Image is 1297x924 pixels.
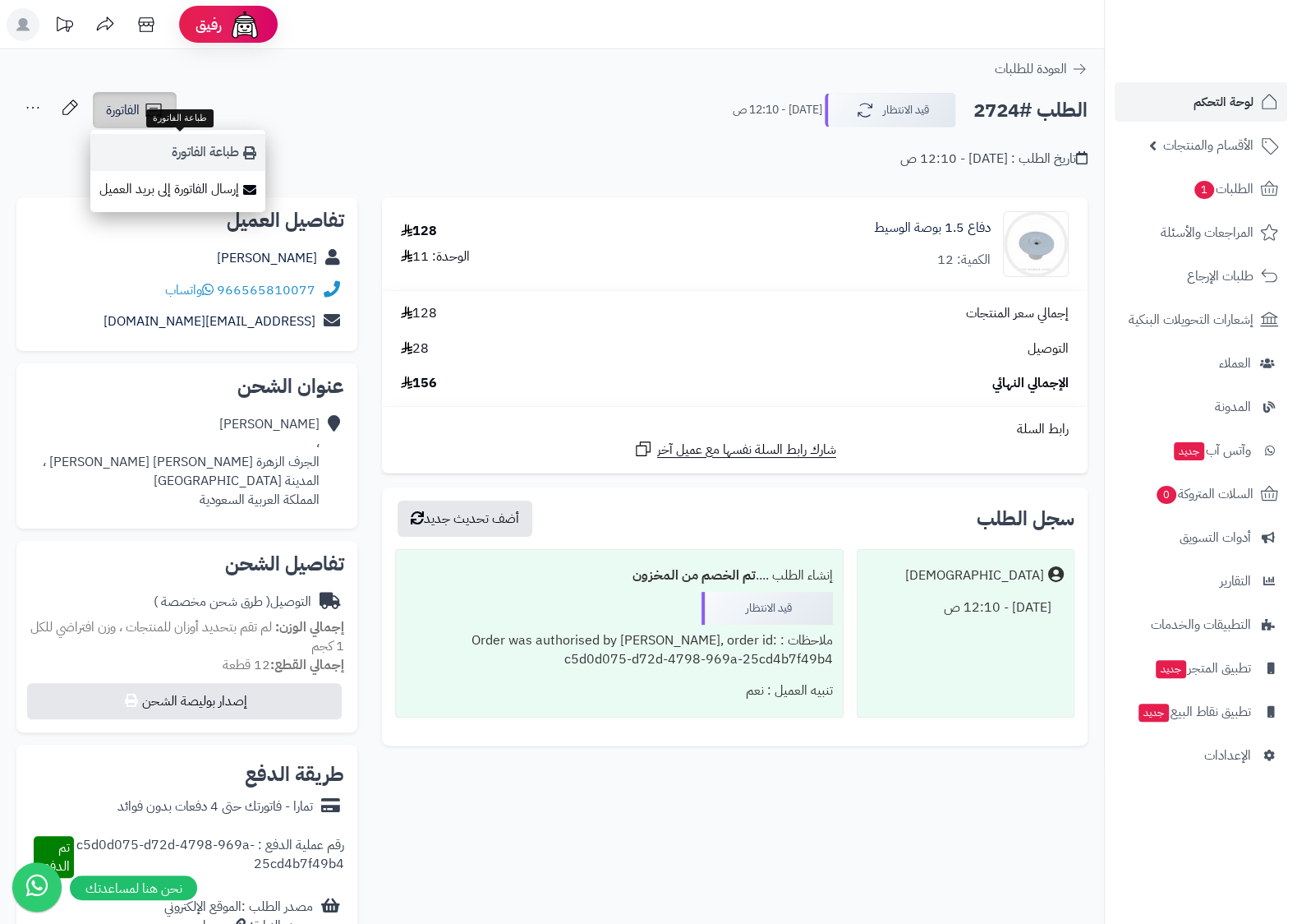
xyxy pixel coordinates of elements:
[406,560,833,592] div: إنشاء الطلب ....
[228,8,261,41] img: ai-face.png
[1115,387,1287,427] a: المدونة
[30,210,344,230] h2: تفاصيل العميل
[1115,605,1287,644] a: التطبيقات والخدمات
[701,592,833,625] div: قيد الانتظار
[90,134,265,171] a: طباعة الفاتورة
[217,248,317,268] a: [PERSON_NAME]
[74,836,344,879] div: رقم عملية الدفع : c5d0d075-d72d-4798-969a-25cd4b7f49b4
[106,100,140,120] span: الفاتورة
[966,304,1069,323] span: إجمالي سعر المنتجات
[165,280,214,300] a: واتساب
[245,765,344,784] h2: طريقة الدفع
[401,222,437,241] div: 128
[1138,704,1169,722] span: جديد
[1219,352,1251,375] span: العملاء
[1115,474,1287,514] a: السلات المتروكة0
[401,304,437,323] span: 128
[1172,439,1251,462] span: وآتس آب
[154,593,311,612] div: التوصيل
[1174,442,1204,460] span: جديد
[1129,308,1253,331] span: إشعارات التحويلات البنكية
[30,617,344,656] span: لم تقم بتحديد أوزان للمنتجات ، وزن افتراضي للكل 1 كجم
[973,94,1088,127] h2: الطلب #2724
[154,592,270,612] span: ( طرق شحن مخصصة )
[867,592,1064,624] div: [DATE] - 12:10 ص
[30,554,344,574] h2: تفاصيل الشحن
[1193,178,1253,201] span: الطلبات
[1115,692,1287,732] a: تطبيق نقاط البيعجديد
[103,312,315,331] a: [EMAIL_ADDRESS][DOMAIN_NAME]
[1163,134,1253,157] span: الأقسام والمنتجات
[633,439,836,460] a: شارك رابط السلة نفسها مع عميل آخر
[44,8,85,45] a: تحديثات المنصة
[1115,736,1287,775] a: الإعدادات
[1028,340,1069,358] span: التوصيل
[1155,483,1253,506] span: السلات المتروكة
[1204,744,1251,767] span: الإعدادات
[1194,181,1214,199] span: 1
[1151,613,1251,636] span: التطبيقات والخدمات
[93,92,177,128] a: الفاتورة
[1115,649,1287,688] a: تطبيق المتجرجديد
[992,374,1069,393] span: الإجمالي النهائي
[1194,90,1253,113] span: لوحة التحكم
[905,566,1044,585] div: [DEMOGRAPHIC_DATA]
[90,171,265,208] a: إرسال الفاتورة إلى بريد العميل
[1187,265,1253,288] span: طلبات الإرجاع
[1115,300,1287,340] a: إشعارات التحويلات البنكية
[1215,395,1251,418] span: المدونة
[657,441,836,460] span: شارك رابط السلة نفسها مع عميل آخر
[406,675,833,707] div: تنبيه العميل : نعم
[1157,486,1176,504] span: 0
[1220,570,1251,593] span: التقارير
[30,377,344,396] h2: عنوان الشحن
[874,219,991,238] a: دفاع 1.5 بوصة الوسيط
[995,59,1088,79] a: العودة للطلبات
[1115,518,1287,557] a: أدوات التسويق
[117,797,313,816] div: تمارا - فاتورتك حتى 4 دفعات بدون فوائد
[217,280,315,300] a: 966565810077
[270,655,344,675] strong: إجمالي القطع:
[398,501,532,537] button: أضف تحديث جديد
[401,247,470,266] div: الوحدة: 11
[977,509,1074,529] h3: سجل الطلب
[401,340,429,358] span: 28
[937,251,991,270] div: الكمية: 12
[1115,561,1287,601] a: التقارير
[275,617,344,637] strong: إجمالي الوزن:
[1115,82,1287,122] a: لوحة التحكم
[632,566,756,585] b: تم الخصم من المخزون
[1161,221,1253,244] span: المراجعات والأسئلة
[900,150,1088,169] div: تاريخ الطلب : [DATE] - 12:10 ص
[30,415,320,509] div: [PERSON_NAME] ، الجرف الزهرة [PERSON_NAME] [PERSON_NAME] ، المدينة [GEOGRAPHIC_DATA] المملكة العر...
[1137,700,1251,723] span: تطبيق نقاط البيع
[1115,256,1287,296] a: طلبات الإرجاع
[1115,213,1287,252] a: المراجعات والأسئلة
[733,102,822,118] small: [DATE] - 12:10 ص
[995,59,1067,79] span: العودة للطلبات
[27,683,342,719] button: إصدار بوليصة الشحن
[195,15,222,35] span: رفيق
[1115,169,1287,209] a: الطلبات1
[1115,431,1287,470] a: وآتس آبجديد
[389,420,1081,439] div: رابط السلة
[146,109,214,127] div: طباعة الفاتورة
[1115,344,1287,383] a: العملاء
[406,625,833,676] div: ملاحظات : Order was authorised by [PERSON_NAME], order id: c5d0d075-d72d-4798-969a-25cd4b7f49b4
[1156,660,1186,678] span: جديد
[401,374,437,393] span: 156
[1180,526,1251,549] span: أدوات التسويق
[1154,657,1251,680] span: تطبيق المتجر
[223,655,344,675] small: 12 قطعة
[43,838,70,876] span: تم الدفع
[1004,211,1068,277] img: 1719414215-1a-90x90.jpg
[825,93,956,127] button: قيد الانتظار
